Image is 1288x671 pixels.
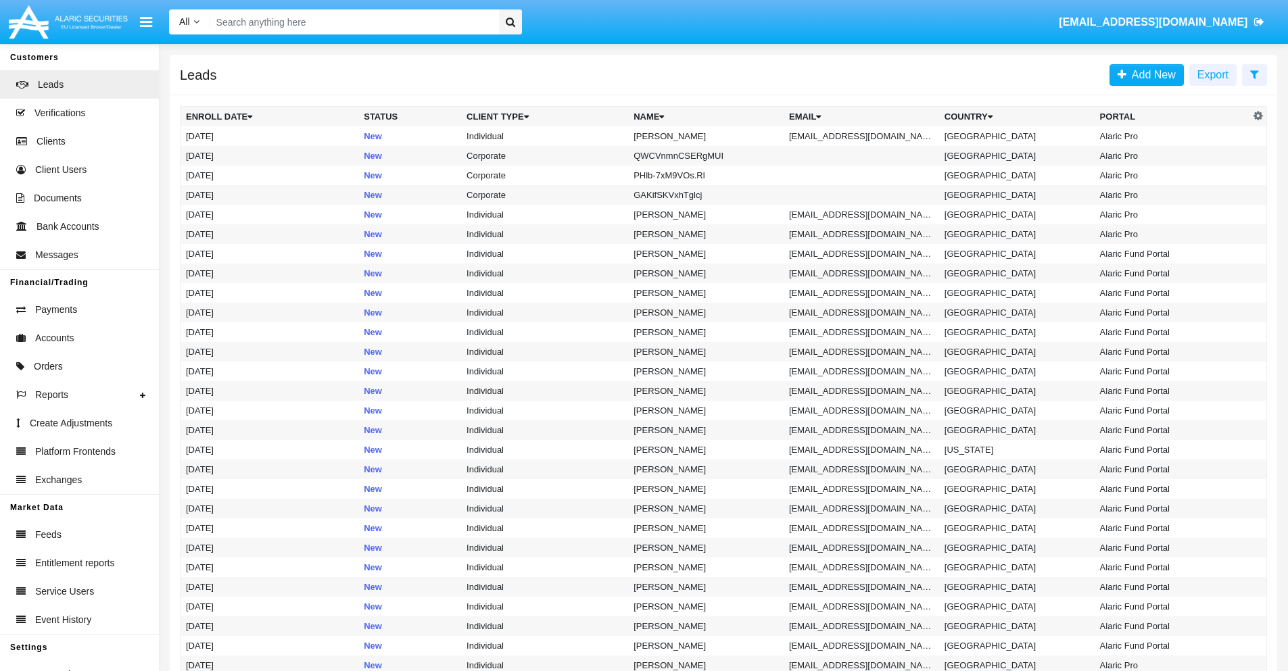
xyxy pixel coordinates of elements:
[35,331,74,345] span: Accounts
[181,126,359,146] td: [DATE]
[461,616,628,636] td: Individual
[1095,636,1250,655] td: Alaric Fund Portal
[628,146,784,166] td: QWCVnmnCSERgMUI
[784,264,939,283] td: [EMAIL_ADDRESS][DOMAIN_NAME]
[181,597,359,616] td: [DATE]
[35,303,77,317] span: Payments
[35,163,87,177] span: Client Users
[1095,479,1250,499] td: Alaric Fund Portal
[628,205,784,224] td: [PERSON_NAME]
[461,264,628,283] td: Individual
[939,381,1095,401] td: [GEOGRAPHIC_DATA]
[181,577,359,597] td: [DATE]
[461,283,628,303] td: Individual
[35,445,116,459] span: Platform Frontends
[181,538,359,557] td: [DATE]
[35,473,82,487] span: Exchanges
[939,616,1095,636] td: [GEOGRAPHIC_DATA]
[939,322,1095,342] td: [GEOGRAPHIC_DATA]
[784,499,939,518] td: [EMAIL_ADDRESS][DOMAIN_NAME]
[784,401,939,420] td: [EMAIL_ADDRESS][DOMAIN_NAME]
[1095,126,1250,146] td: Alaric Pro
[939,420,1095,440] td: [GEOGRAPHIC_DATA]
[784,303,939,322] td: [EMAIL_ADDRESS][DOMAIN_NAME]
[1095,557,1250,577] td: Alaric Fund Portal
[181,636,359,655] td: [DATE]
[179,16,190,27] span: All
[939,107,1095,127] th: Country
[628,459,784,479] td: [PERSON_NAME]
[210,9,494,34] input: Search
[1095,283,1250,303] td: Alaric Fund Portal
[784,342,939,362] td: [EMAIL_ADDRESS][DOMAIN_NAME]
[461,205,628,224] td: Individual
[628,244,784,264] td: [PERSON_NAME]
[35,613,91,627] span: Event History
[784,126,939,146] td: [EMAIL_ADDRESS][DOMAIN_NAME]
[939,224,1095,244] td: [GEOGRAPHIC_DATA]
[628,362,784,381] td: [PERSON_NAME]
[628,597,784,616] td: [PERSON_NAME]
[181,420,359,440] td: [DATE]
[461,342,628,362] td: Individual
[939,499,1095,518] td: [GEOGRAPHIC_DATA]
[181,440,359,459] td: [DATE]
[461,185,628,205] td: Corporate
[628,107,784,127] th: Name
[1059,16,1247,28] span: [EMAIL_ADDRESS][DOMAIN_NAME]
[358,440,461,459] td: New
[939,126,1095,146] td: [GEOGRAPHIC_DATA]
[1095,616,1250,636] td: Alaric Fund Portal
[358,322,461,342] td: New
[1110,64,1184,86] a: Add New
[628,381,784,401] td: [PERSON_NAME]
[939,538,1095,557] td: [GEOGRAPHIC_DATA]
[1095,185,1250,205] td: Alaric Pro
[181,303,359,322] td: [DATE]
[939,577,1095,597] td: [GEOGRAPHIC_DATA]
[358,538,461,557] td: New
[628,322,784,342] td: [PERSON_NAME]
[358,205,461,224] td: New
[628,440,784,459] td: [PERSON_NAME]
[461,244,628,264] td: Individual
[784,362,939,381] td: [EMAIL_ADDRESS][DOMAIN_NAME]
[181,264,359,283] td: [DATE]
[181,283,359,303] td: [DATE]
[181,224,359,244] td: [DATE]
[1126,69,1176,80] span: Add New
[628,185,784,205] td: GAKifSKVxhTglcj
[181,342,359,362] td: [DATE]
[939,518,1095,538] td: [GEOGRAPHIC_DATA]
[181,616,359,636] td: [DATE]
[461,636,628,655] td: Individual
[784,459,939,479] td: [EMAIL_ADDRESS][DOMAIN_NAME]
[358,185,461,205] td: New
[358,381,461,401] td: New
[628,538,784,557] td: [PERSON_NAME]
[358,264,461,283] td: New
[461,459,628,479] td: Individual
[461,518,628,538] td: Individual
[939,401,1095,420] td: [GEOGRAPHIC_DATA]
[461,303,628,322] td: Individual
[461,224,628,244] td: Individual
[461,126,628,146] td: Individual
[34,106,85,120] span: Verifications
[628,342,784,362] td: [PERSON_NAME]
[461,420,628,440] td: Individual
[1189,64,1237,86] button: Export
[1095,146,1250,166] td: Alaric Pro
[461,146,628,166] td: Corporate
[181,205,359,224] td: [DATE]
[784,557,939,577] td: [EMAIL_ADDRESS][DOMAIN_NAME]
[461,479,628,499] td: Individual
[1095,518,1250,538] td: Alaric Fund Portal
[939,342,1095,362] td: [GEOGRAPHIC_DATA]
[628,499,784,518] td: [PERSON_NAME]
[461,107,628,127] th: Client Type
[1095,538,1250,557] td: Alaric Fund Portal
[30,416,112,430] span: Create Adjustments
[1095,459,1250,479] td: Alaric Fund Portal
[358,342,461,362] td: New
